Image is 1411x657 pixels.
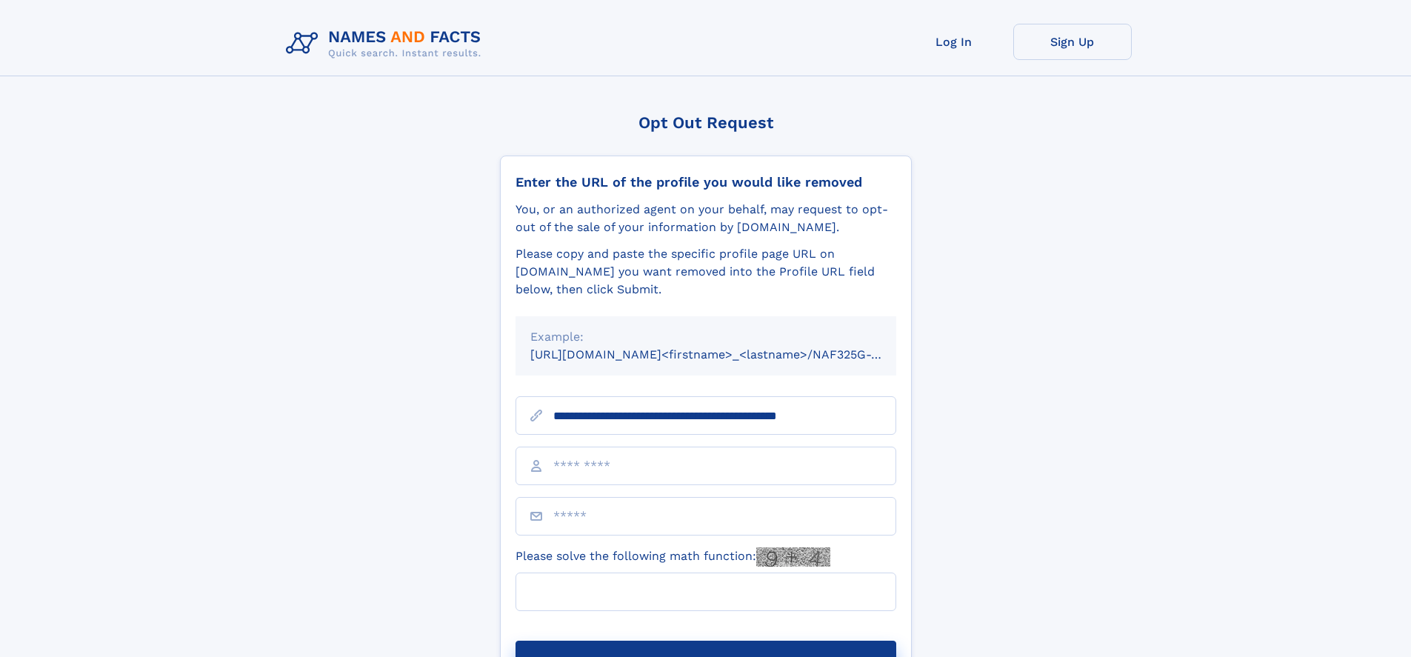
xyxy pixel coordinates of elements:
label: Please solve the following math function: [516,547,830,567]
img: Logo Names and Facts [280,24,493,64]
div: Example: [530,328,881,346]
div: You, or an authorized agent on your behalf, may request to opt-out of the sale of your informatio... [516,201,896,236]
a: Sign Up [1013,24,1132,60]
div: Opt Out Request [500,113,912,132]
div: Please copy and paste the specific profile page URL on [DOMAIN_NAME] you want removed into the Pr... [516,245,896,299]
a: Log In [895,24,1013,60]
small: [URL][DOMAIN_NAME]<firstname>_<lastname>/NAF325G-xxxxxxxx [530,347,924,361]
div: Enter the URL of the profile you would like removed [516,174,896,190]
